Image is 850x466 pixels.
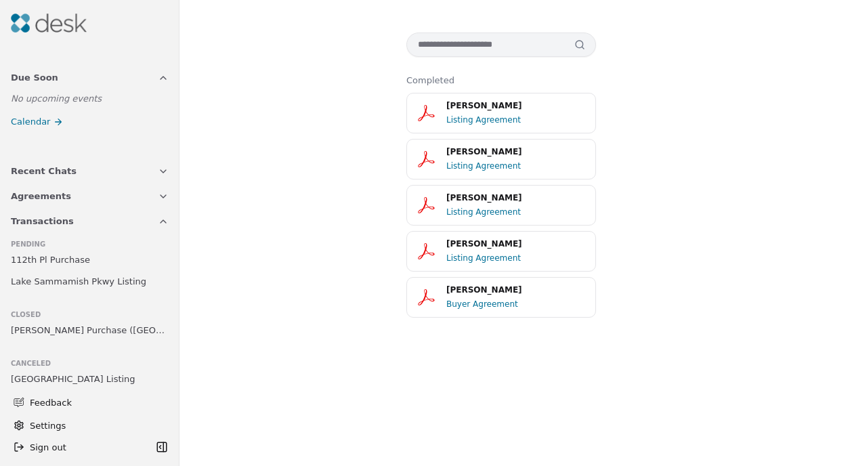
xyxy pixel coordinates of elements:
a: Calendar [3,112,177,131]
span: [PERSON_NAME] Purchase ([GEOGRAPHIC_DATA]) [11,323,169,337]
span: No upcoming events [11,93,102,104]
button: Feedback [5,390,169,415]
button: [PERSON_NAME]Listing Agreement [406,231,596,272]
div: Closed [11,310,169,320]
button: Transactions [3,209,177,234]
span: Recent Chats [11,164,77,178]
div: Completed [406,73,623,87]
button: Recent Chats [3,158,177,184]
span: Transactions [11,214,74,228]
span: Calendar [11,114,50,129]
span: Lake Sammamish Pkwy Listing [11,274,146,289]
span: [GEOGRAPHIC_DATA] Listing [11,372,135,386]
button: [PERSON_NAME]Listing Agreement [406,139,596,179]
span: 112th Pl Purchase [11,253,90,267]
button: Sign out [8,436,152,458]
span: Due Soon [11,70,58,85]
span: Settings [30,419,66,433]
div: [PERSON_NAME] [446,100,587,112]
span: Sign out [30,440,66,454]
div: Listing Agreement [446,159,587,173]
div: Canceled [11,358,169,369]
span: Feedback [30,396,161,410]
div: [PERSON_NAME] [446,238,587,251]
div: [PERSON_NAME] [446,146,587,158]
div: Buyer Agreement [446,297,587,311]
img: Desk [11,14,87,33]
div: Listing Agreement [446,205,587,219]
button: Settings [8,415,171,436]
div: [PERSON_NAME] [446,284,587,297]
button: [PERSON_NAME]Buyer Agreement [406,277,596,318]
div: Listing Agreement [446,251,587,265]
div: Pending [11,239,169,250]
button: Agreements [3,184,177,209]
span: Agreements [11,189,71,203]
div: [PERSON_NAME] [446,192,587,205]
button: [PERSON_NAME]Listing Agreement [406,93,596,133]
button: Due Soon [3,65,177,90]
button: [PERSON_NAME]Listing Agreement [406,185,596,226]
div: Listing Agreement [446,113,587,127]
